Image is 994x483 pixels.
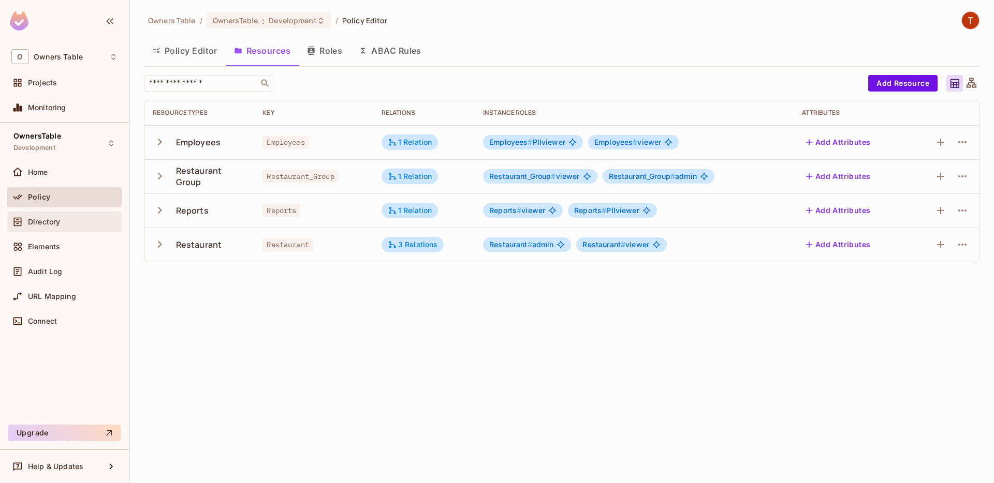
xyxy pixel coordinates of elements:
[594,138,661,146] span: viewer
[670,172,675,180] span: #
[28,267,62,276] span: Audit Log
[8,425,121,441] button: Upgrade
[802,236,875,253] button: Add Attributes
[489,138,565,146] span: PIIviewer
[517,206,521,215] span: #
[489,240,553,249] span: admin
[176,239,222,250] div: Restaurant
[34,53,83,61] span: Workspace: Owners Table
[489,172,579,180] span: viewer
[13,144,55,152] span: Development
[483,109,785,117] div: Instance roles
[299,38,350,64] button: Roles
[802,134,875,150] button: Add Attributes
[262,109,364,117] div: Key
[176,205,209,216] div: Reports
[489,138,533,146] span: Employees
[574,206,606,215] span: Reports
[609,172,697,180] span: admin
[262,204,300,217] span: Reports
[262,170,338,183] span: Restaurant_Group
[621,240,625,249] span: #
[574,206,639,215] span: PIIviewer
[269,16,316,25] span: Development
[802,168,875,185] button: Add Attributes
[489,172,556,180] span: Restaurant_Group
[382,109,466,117] div: Relations
[388,172,432,181] div: 1 Relation
[489,206,545,215] span: viewer
[528,138,532,146] span: #
[962,12,979,29] img: TableSteaks Development
[10,11,28,31] img: SReyMgAAAABJRU5ErkJggg==
[200,16,202,25] li: /
[262,238,313,251] span: Restaurant
[388,240,438,249] div: 3 Relations
[342,16,388,25] span: Policy Editor
[261,17,265,25] span: :
[28,193,50,201] span: Policy
[388,138,432,147] div: 1 Relation
[28,218,60,226] span: Directory
[28,103,66,112] span: Monitoring
[28,168,48,176] span: Home
[633,138,637,146] span: #
[594,138,638,146] span: Employees
[602,206,606,215] span: #
[868,75,938,92] button: Add Resource
[28,462,83,471] span: Help & Updates
[28,317,57,325] span: Connect
[144,38,226,64] button: Policy Editor
[28,79,57,87] span: Projects
[148,16,196,25] span: the active workspace
[335,16,338,25] li: /
[802,109,900,117] div: Attributes
[176,137,221,148] div: Employees
[176,165,246,188] div: Restaurant Group
[551,172,556,180] span: #
[13,132,61,140] span: OwnersTable
[262,135,309,149] span: Employees
[226,38,299,64] button: Resources
[350,38,430,64] button: ABAC Rules
[28,292,76,300] span: URL Mapping
[11,49,28,64] span: O
[582,240,649,249] span: viewer
[153,109,246,117] div: Resource Types
[28,243,60,251] span: Elements
[489,206,521,215] span: Reports
[609,172,676,180] span: Restaurant_Group
[802,202,875,219] button: Add Attributes
[528,240,532,249] span: #
[489,240,532,249] span: Restaurant
[213,16,258,25] span: OwnersTable
[582,240,625,249] span: Restaurant
[388,206,432,215] div: 1 Relation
